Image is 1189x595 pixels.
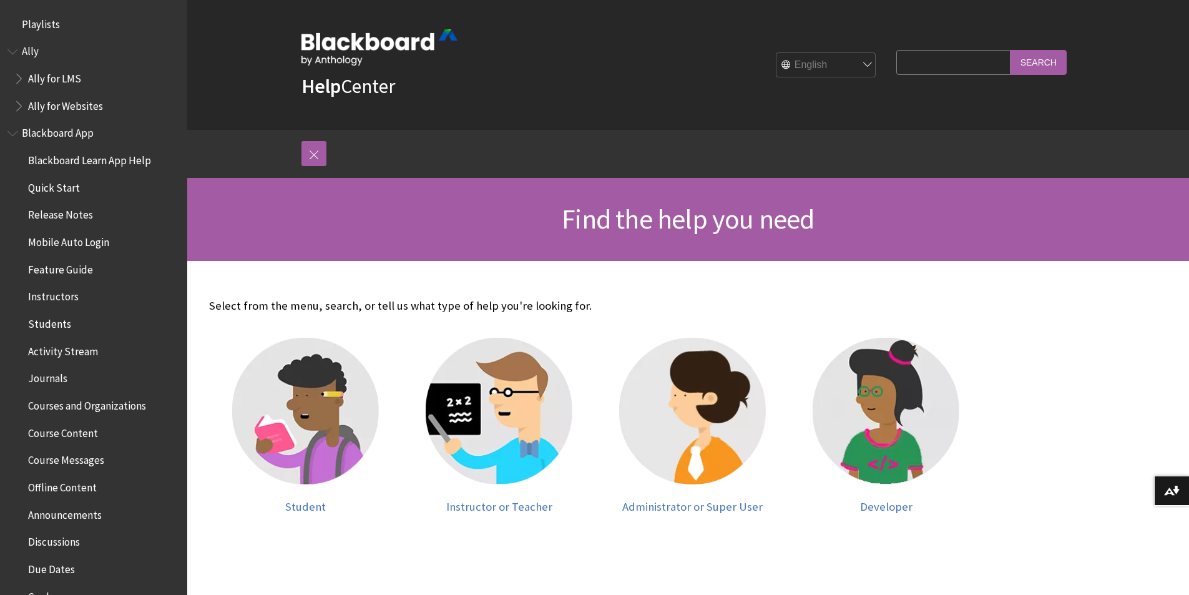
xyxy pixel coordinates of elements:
[28,313,71,330] span: Students
[28,559,75,576] span: Due Dates
[562,202,814,236] span: Find the help you need
[232,338,379,484] img: Student
[285,499,326,514] span: Student
[446,499,552,514] span: Instructor or Teacher
[301,74,341,99] strong: Help
[619,338,766,484] img: Administrator
[28,504,102,521] span: Announcements
[28,259,93,276] span: Feature Guide
[28,68,81,85] span: Ally for LMS
[28,450,104,467] span: Course Messages
[622,499,763,514] span: Administrator or Super User
[28,287,79,303] span: Instructors
[22,123,94,140] span: Blackboard App
[802,338,971,513] a: Developer
[301,74,395,99] a: HelpCenter
[209,298,983,314] p: Select from the menu, search, or tell us what type of help you're looking for.
[776,53,876,78] select: Site Language Selector
[222,338,390,513] a: Student Student
[28,150,151,167] span: Blackboard Learn App Help
[28,96,103,112] span: Ally for Websites
[7,41,180,117] nav: Book outline for Anthology Ally Help
[28,232,109,248] span: Mobile Auto Login
[415,338,584,513] a: Instructor Instructor or Teacher
[426,338,572,484] img: Instructor
[860,499,913,514] span: Developer
[28,423,98,440] span: Course Content
[1010,50,1067,74] input: Search
[28,177,80,194] span: Quick Start
[28,531,80,548] span: Discussions
[28,477,97,494] span: Offline Content
[28,341,98,358] span: Activity Stream
[7,14,180,35] nav: Book outline for Playlists
[22,41,39,58] span: Ally
[28,395,146,412] span: Courses and Organizations
[22,14,60,31] span: Playlists
[301,29,457,66] img: Blackboard by Anthology
[609,338,777,513] a: Administrator Administrator or Super User
[28,205,93,222] span: Release Notes
[28,368,67,385] span: Journals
